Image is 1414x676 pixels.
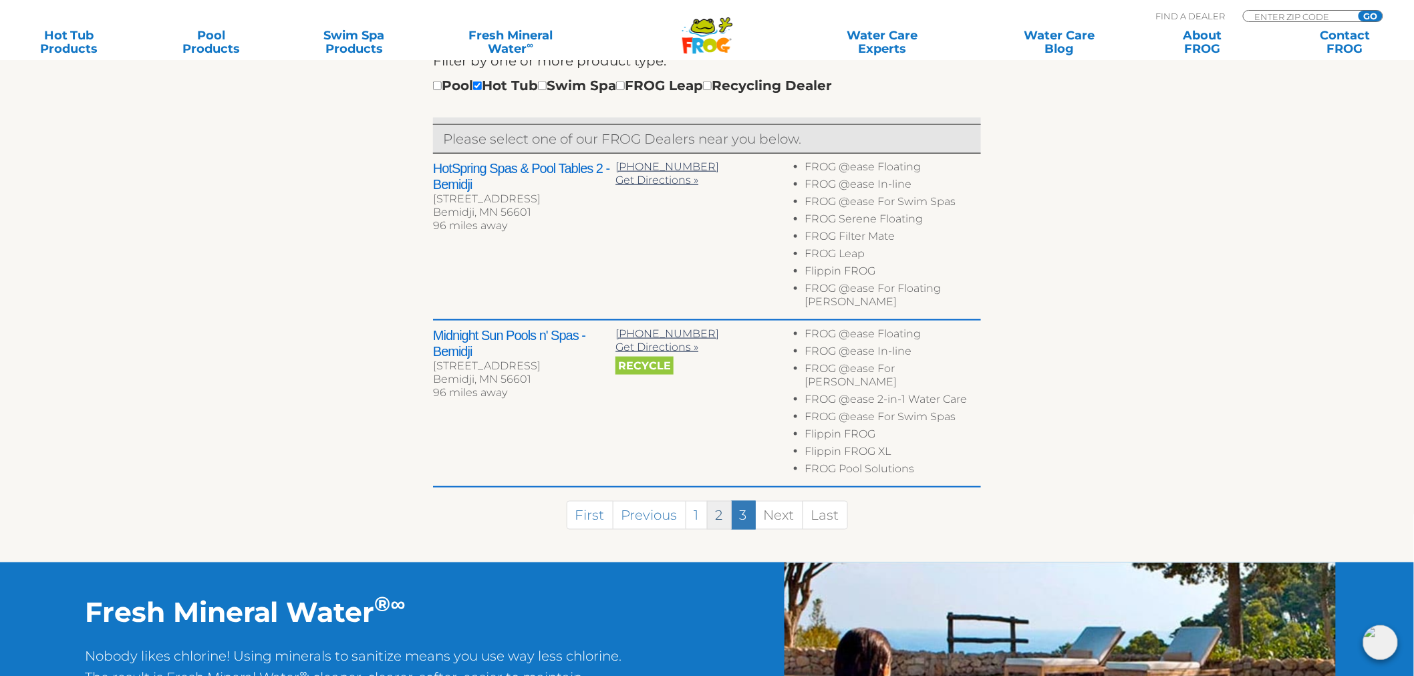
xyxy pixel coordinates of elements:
a: 2 [707,501,732,530]
sup: ∞ [391,592,406,617]
li: FROG @ease For Floating [PERSON_NAME] [805,282,981,313]
a: Previous [613,501,686,530]
a: AboutFROG [1147,29,1258,55]
li: Flippin FROG XL [805,445,981,462]
li: FROG Filter Mate [805,230,981,247]
p: Find A Dealer [1156,10,1226,22]
a: Water CareExperts [793,29,973,55]
li: FROG @ease For Swim Spas [805,195,981,212]
a: 3 [731,501,756,530]
div: [STREET_ADDRESS] [433,192,615,206]
a: Next [755,501,803,530]
sup: ® [375,592,391,617]
div: Bemidji, MN 56601 [433,373,615,386]
li: FROG Serene Floating [805,212,981,230]
a: Swim SpaProducts [299,29,410,55]
a: [PHONE_NUMBER] [615,160,719,173]
h2: HotSpring Spas & Pool Tables 2 - Bemidji [433,160,615,192]
li: Flippin FROG [805,265,981,282]
label: Filter by one or more product type: [433,50,666,71]
span: 96 miles away [433,219,507,232]
input: Zip Code Form [1254,11,1344,22]
div: Pool Hot Tub Swim Spa FROG Leap Recycling Dealer [433,75,832,96]
li: Flippin FROG [805,428,981,445]
div: Bemidji, MN 56601 [433,206,615,219]
a: Get Directions » [615,341,698,353]
sup: ∞ [527,39,534,50]
a: PoolProducts [156,29,267,55]
li: FROG @ease For Swim Spas [805,410,981,428]
div: [STREET_ADDRESS] [433,359,615,373]
h2: Midnight Sun Pools n' Spas - Bemidji [433,327,615,359]
a: Hot TubProducts [13,29,124,55]
p: Please select one of our FROG Dealers near you below. [443,128,971,150]
input: GO [1359,11,1383,21]
li: FROG @ease In-line [805,345,981,362]
li: FROG @ease In-line [805,178,981,195]
a: Last [803,501,848,530]
a: Get Directions » [615,174,698,186]
li: FROG @ease Floating [805,327,981,345]
span: 96 miles away [433,386,507,399]
h2: Fresh Mineral Water [85,596,622,629]
li: FROG Pool Solutions [805,462,981,480]
li: FROG @ease For [PERSON_NAME] [805,362,981,393]
a: [PHONE_NUMBER] [615,327,719,340]
a: First [567,501,613,530]
a: 1 [686,501,708,530]
li: FROG @ease Floating [805,160,981,178]
a: Fresh MineralWater∞ [442,29,581,55]
li: FROG Leap [805,247,981,265]
img: openIcon [1363,625,1398,660]
li: FROG @ease 2-in-1 Water Care [805,393,981,410]
span: Recycle [615,357,674,375]
a: Water CareBlog [1004,29,1115,55]
a: ContactFROG [1290,29,1401,55]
